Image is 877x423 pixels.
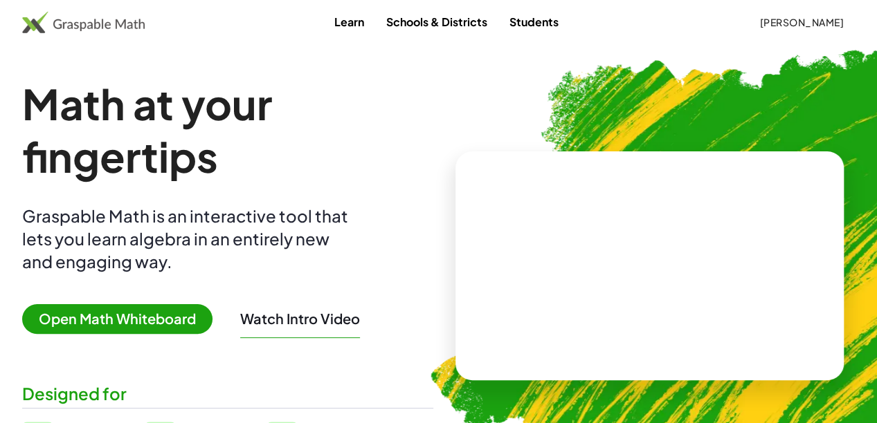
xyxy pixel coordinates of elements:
[22,304,213,334] span: Open Math Whiteboard
[22,312,224,327] a: Open Math Whiteboard
[375,9,498,35] a: Schools & Districts
[22,205,354,273] div: Graspable Math is an interactive tool that lets you learn algebra in an entirely new and engaging...
[22,77,433,182] h1: Math at your fingertips
[748,10,855,35] button: [PERSON_NAME]
[759,16,844,28] span: [PERSON_NAME]
[498,9,570,35] a: Students
[240,310,360,328] button: Watch Intro Video
[323,9,375,35] a: Learn
[22,382,433,405] div: Designed for
[545,214,753,317] video: What is this? This is dynamic math notation. Dynamic math notation plays a central role in how Gr...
